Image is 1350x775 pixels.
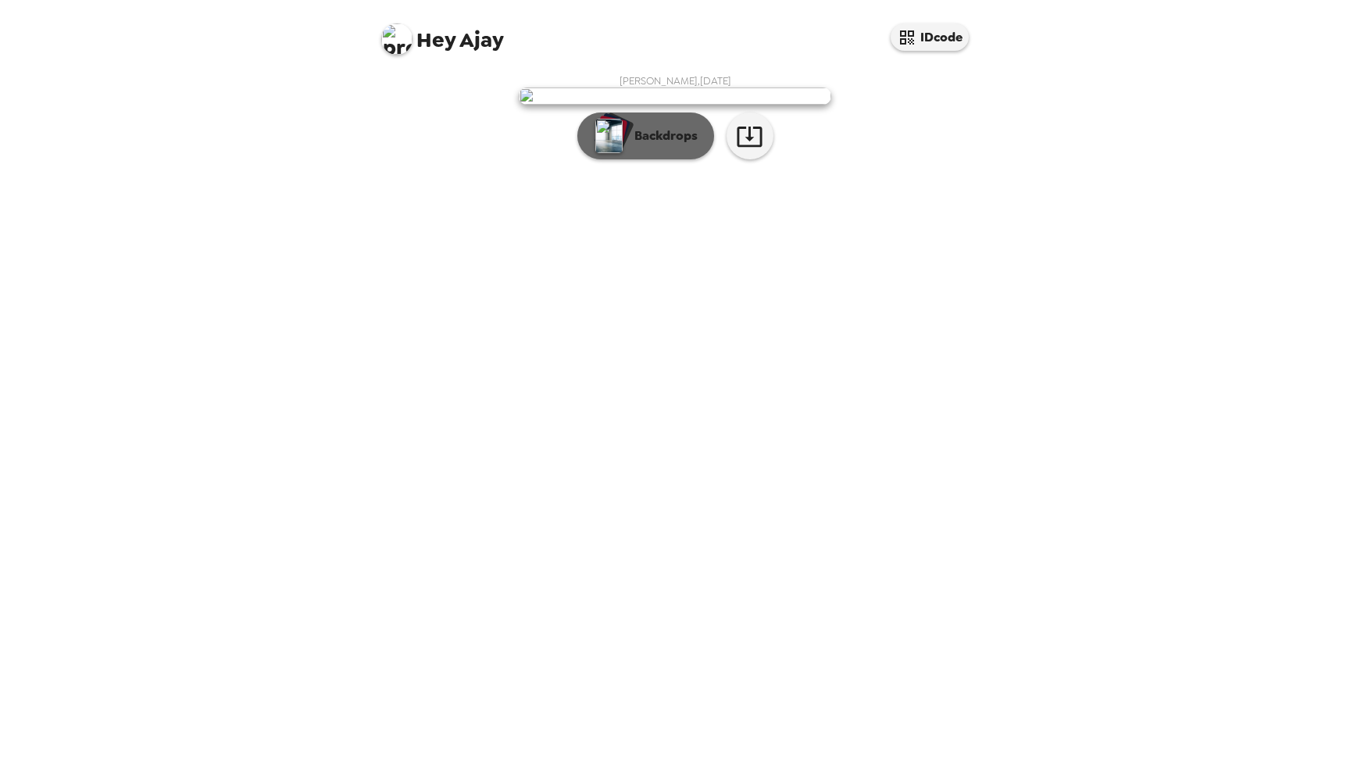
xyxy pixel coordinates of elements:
[519,87,831,105] img: user
[627,127,698,145] p: Backdrops
[577,112,714,159] button: Backdrops
[381,23,412,55] img: profile pic
[891,23,969,51] button: IDcode
[620,74,731,87] span: [PERSON_NAME] , [DATE]
[416,26,455,54] span: Hey
[381,16,504,51] span: Ajay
